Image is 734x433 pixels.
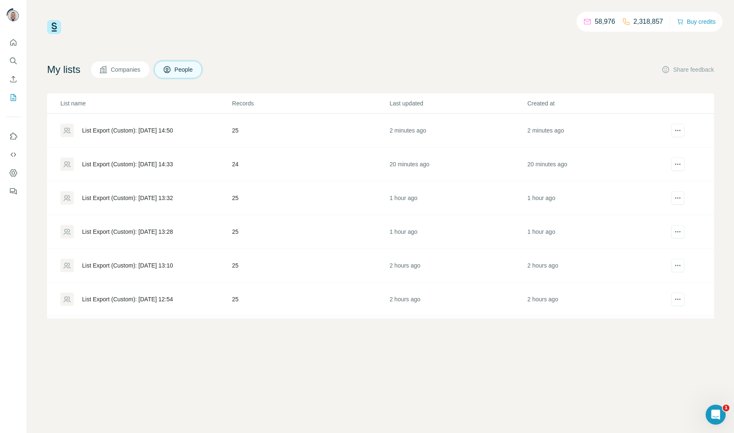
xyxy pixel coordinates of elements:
td: 6 hours ago [389,316,527,350]
td: 25 [232,181,389,215]
button: My lists [7,90,20,105]
td: 1 hour ago [527,181,665,215]
td: 2 minutes ago [527,114,665,148]
button: Feedback [7,184,20,199]
p: Last updated [389,99,527,108]
td: 2 hours ago [389,283,527,316]
td: 25 [232,316,389,350]
td: 25 [232,215,389,249]
iframe: Intercom live chat [706,405,726,425]
td: 2 minutes ago [389,114,527,148]
p: 2,318,857 [634,17,663,27]
button: actions [671,191,684,205]
td: 2 hours ago [527,249,665,283]
td: 2 hours ago [389,249,527,283]
td: 25 [232,283,389,316]
button: Use Surfe API [7,147,20,162]
img: Avatar [7,8,20,22]
td: 1 hour ago [389,181,527,215]
button: Use Surfe on LinkedIn [7,129,20,144]
div: List Export (Custom): [DATE] 13:28 [82,228,173,236]
span: 1 [723,405,729,411]
td: 6 hours ago [527,316,665,350]
p: Created at [527,99,664,108]
button: actions [671,124,684,137]
td: 24 [232,148,389,181]
button: actions [671,259,684,272]
td: 25 [232,114,389,148]
button: actions [671,158,684,171]
div: List Export (Custom): [DATE] 14:50 [82,126,173,135]
button: Quick start [7,35,20,50]
td: 1 hour ago [389,215,527,249]
td: 20 minutes ago [389,148,527,181]
p: List name [60,99,231,108]
button: Buy credits [677,16,716,28]
img: Surfe Logo [47,20,61,34]
button: Share feedback [662,65,714,74]
button: Enrich CSV [7,72,20,87]
td: 2 hours ago [527,283,665,316]
div: List Export (Custom): [DATE] 14:33 [82,160,173,168]
td: 1 hour ago [527,215,665,249]
span: Companies [111,65,141,74]
h4: My lists [47,63,80,76]
button: actions [671,225,684,238]
button: actions [671,293,684,306]
p: Records [232,99,389,108]
td: 25 [232,249,389,283]
div: List Export (Custom): [DATE] 13:10 [82,261,173,270]
span: People [175,65,194,74]
p: 58,976 [595,17,615,27]
td: 20 minutes ago [527,148,665,181]
button: Search [7,53,20,68]
div: List Export (Custom): [DATE] 13:32 [82,194,173,202]
button: Dashboard [7,165,20,180]
div: List Export (Custom): [DATE] 12:54 [82,295,173,303]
